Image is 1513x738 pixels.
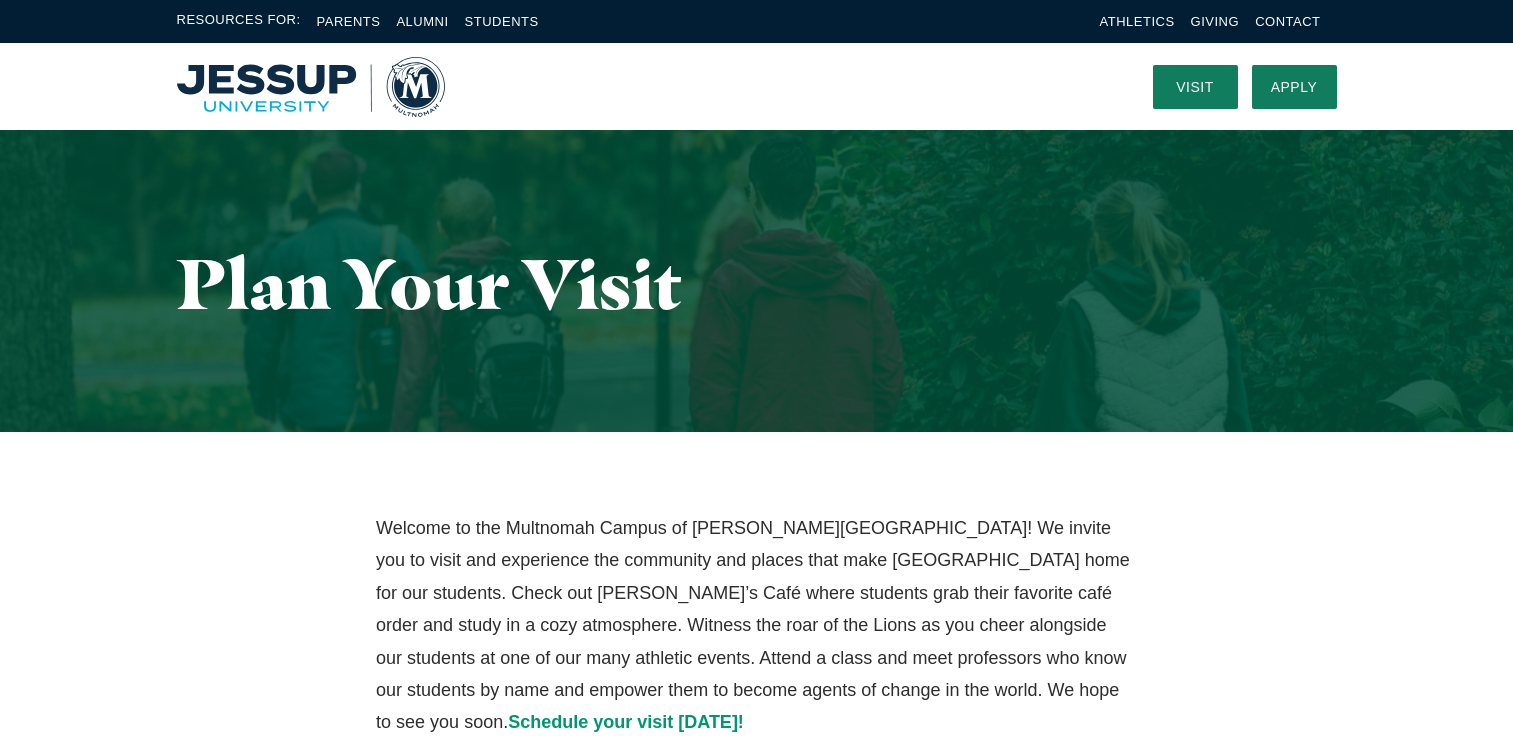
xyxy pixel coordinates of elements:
[1191,14,1240,29] a: Giving
[177,10,301,33] span: Resources For:
[177,57,445,117] img: Multnomah University Logo
[396,14,448,29] a: Alumni
[177,57,445,117] a: Home
[1255,14,1320,29] a: Contact
[1153,65,1238,109] a: Visit
[508,712,744,732] a: Schedule your visit [DATE]!
[1252,65,1337,109] a: Apply
[1100,14,1175,29] a: Athletics
[465,14,539,29] a: Students
[177,245,1337,322] h1: Plan Your Visit
[317,14,381,29] a: Parents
